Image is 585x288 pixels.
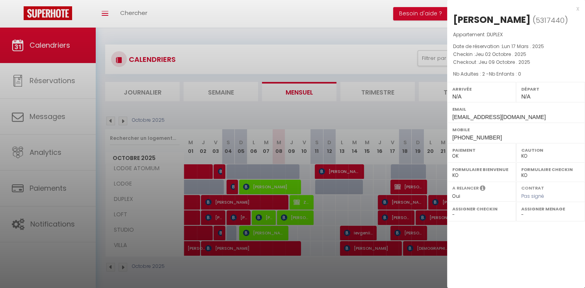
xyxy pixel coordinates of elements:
span: N/A [521,93,530,100]
span: Jeu 02 Octobre . 2025 [475,51,526,58]
span: N/A [452,93,461,100]
span: 5317440 [536,15,565,25]
p: Date de réservation : [453,43,579,50]
label: Caution [521,146,580,154]
label: Email [452,105,580,113]
span: [EMAIL_ADDRESS][DOMAIN_NAME] [452,114,546,120]
span: Pas signé [521,193,544,199]
label: Formulaire Checkin [521,165,580,173]
div: [PERSON_NAME] [453,13,531,26]
label: Assigner Menage [521,205,580,213]
span: DUPLEX [487,31,503,38]
label: Contrat [521,185,544,190]
label: Paiement [452,146,511,154]
p: Appartement : [453,31,579,39]
p: Checkout : [453,58,579,66]
label: A relancer [452,185,479,191]
span: [PHONE_NUMBER] [452,134,502,141]
i: Sélectionner OUI si vous souhaiter envoyer les séquences de messages post-checkout [480,185,485,193]
label: Arrivée [452,85,511,93]
label: Mobile [452,126,580,134]
span: Lun 17 Mars . 2025 [502,43,544,50]
span: Nb Adultes : 2 - [453,71,521,77]
label: Assigner Checkin [452,205,511,213]
span: ( ) [533,15,568,26]
div: x [447,4,579,13]
span: Nb Enfants : 0 [489,71,521,77]
label: Formulaire Bienvenue [452,165,511,173]
label: Départ [521,85,580,93]
p: Checkin : [453,50,579,58]
span: Jeu 09 Octobre . 2025 [479,59,530,65]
